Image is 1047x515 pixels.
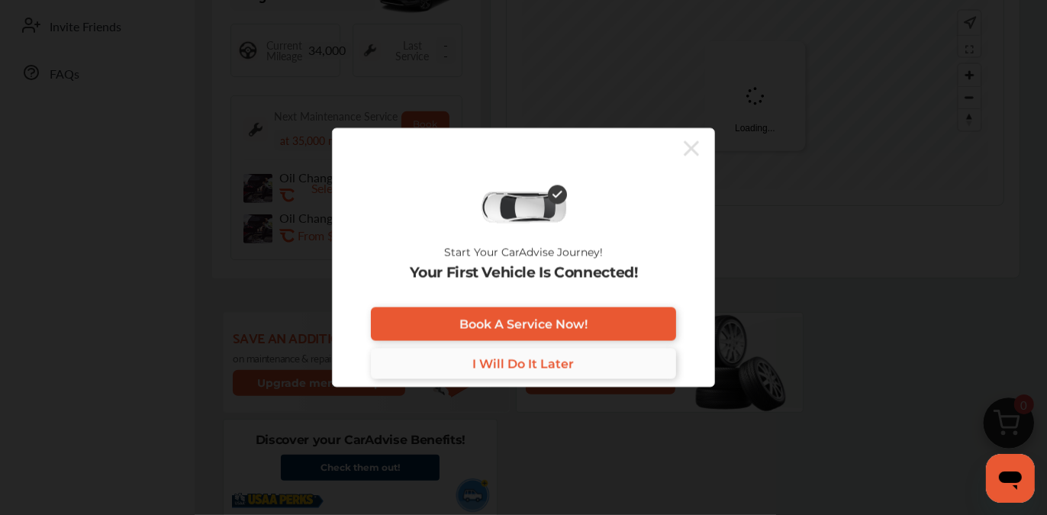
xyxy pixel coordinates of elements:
[371,307,676,341] a: Book A Service Now!
[548,185,567,204] img: check-icon.521c8815.svg
[444,246,603,259] p: Start Your CarAdvise Journey!
[410,265,638,282] p: Your First Vehicle Is Connected!
[371,349,676,379] a: I Will Do It Later
[480,191,567,224] img: diagnose-vehicle.c84bcb0a.svg
[986,454,1035,503] iframe: Button to launch messaging window
[459,317,588,331] span: Book A Service Now!
[473,356,575,371] span: I Will Do It Later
